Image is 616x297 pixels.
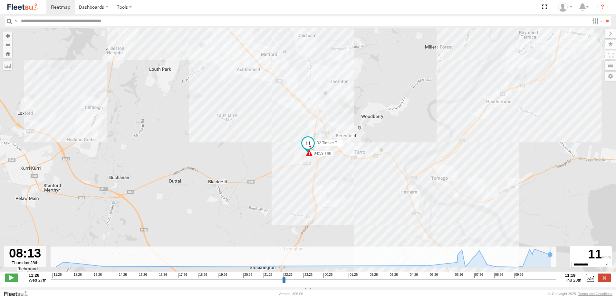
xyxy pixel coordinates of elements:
span: 22:26 [284,273,293,278]
div: Version: 306.00 [279,292,303,296]
label: Map Settings [605,72,616,81]
span: 09:26 [514,273,523,278]
label: Close [598,274,611,282]
div: 6 [308,149,314,155]
span: 14:26 [118,273,127,278]
span: 19:26 [218,273,227,278]
span: 20:26 [243,273,252,278]
a: Terms and Conditions [578,292,612,296]
label: Search Query [14,16,19,26]
a: Visit our Website [4,291,33,297]
label: 04:59 Thu [309,150,333,156]
span: 00:26 [323,273,332,278]
label: Search Filter Options [590,16,603,26]
span: 08:26 [494,273,503,278]
strong: 11:19 [565,273,581,278]
span: 21:26 [264,273,273,278]
span: 11:26 [53,273,62,278]
span: 13:26 [93,273,102,278]
button: Zoom out [3,40,12,49]
div: © Copyright 2025 - [548,292,612,296]
button: Zoom Home [3,49,12,58]
div: 11 [571,247,611,262]
span: 06:26 [454,273,463,278]
i: ? [597,2,608,12]
span: B2 Timber Truck [316,141,344,145]
span: 18:26 [198,273,207,278]
span: 05:26 [429,273,438,278]
span: 17:26 [178,273,187,278]
span: 15:26 [138,273,147,278]
span: 12:26 [73,273,82,278]
span: Wed 27th Aug 2025 [29,278,46,283]
span: 04:26 [409,273,418,278]
strong: 11:26 [29,273,46,278]
img: fleetsu-logo-horizontal.svg [6,3,40,11]
span: 23:26 [303,273,313,278]
div: Matt Curtis [556,2,574,12]
span: Thu 28th Aug 2025 [565,278,581,283]
span: 02:26 [369,273,378,278]
label: Measure [3,61,12,70]
span: 01:26 [349,273,358,278]
span: 07:26 [474,273,483,278]
span: 16:26 [158,273,167,278]
span: 03:26 [389,273,398,278]
label: Play/Stop [5,274,18,282]
button: Zoom in [3,32,12,40]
